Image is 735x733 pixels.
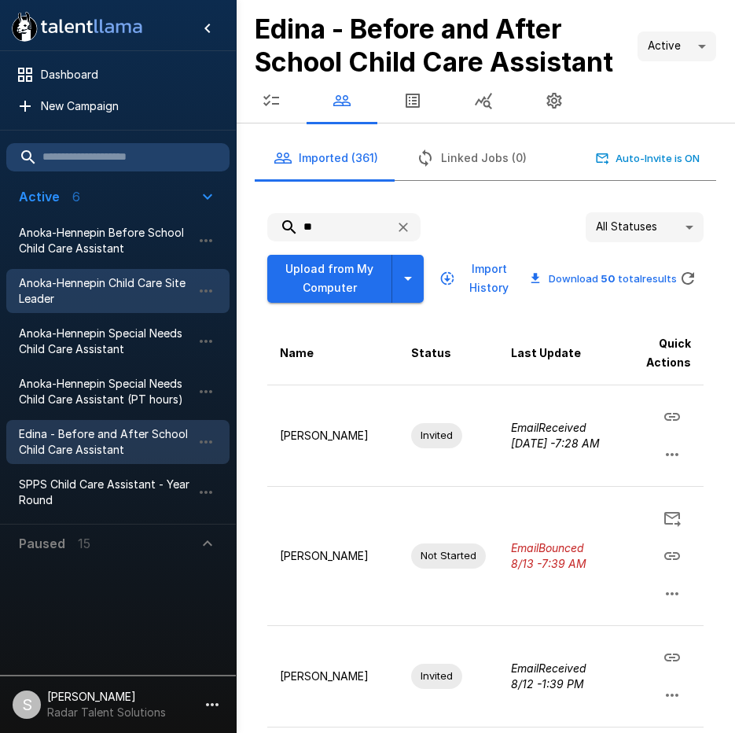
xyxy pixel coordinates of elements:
[411,669,462,683] span: Invited
[255,13,613,78] b: Edina - Before and After School Child Care Assistant
[397,136,546,180] button: Linked Jobs (0)
[672,263,704,294] button: Refreshing...
[653,649,691,662] span: Copy Interview Link
[593,146,704,171] button: Auto-Invite is ON
[280,669,386,684] p: [PERSON_NAME]
[280,548,386,564] p: [PERSON_NAME]
[267,255,392,303] button: Upload from My Computer
[411,428,462,443] span: Invited
[653,408,691,422] span: Copy Interview Link
[399,322,498,385] th: Status
[498,322,620,385] th: Last Update
[586,212,704,242] div: All Statuses
[280,428,386,444] p: [PERSON_NAME]
[436,255,523,303] button: Import History
[511,541,586,570] i: Email Bounced 8/13 - 7:39 AM
[255,136,397,180] button: Imported (361)
[511,661,586,691] i: Email Received 8/12 - 1:39 PM
[535,267,672,291] button: Download 50 totalresults
[653,547,691,561] span: Copy Interview Link
[620,322,704,385] th: Quick Actions
[601,272,616,285] b: 50
[511,421,600,450] i: Email Received [DATE] - 7:28 AM
[638,31,716,61] div: Active
[267,322,399,385] th: Name
[653,510,691,523] span: Send Invitation
[411,548,486,563] span: Not Started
